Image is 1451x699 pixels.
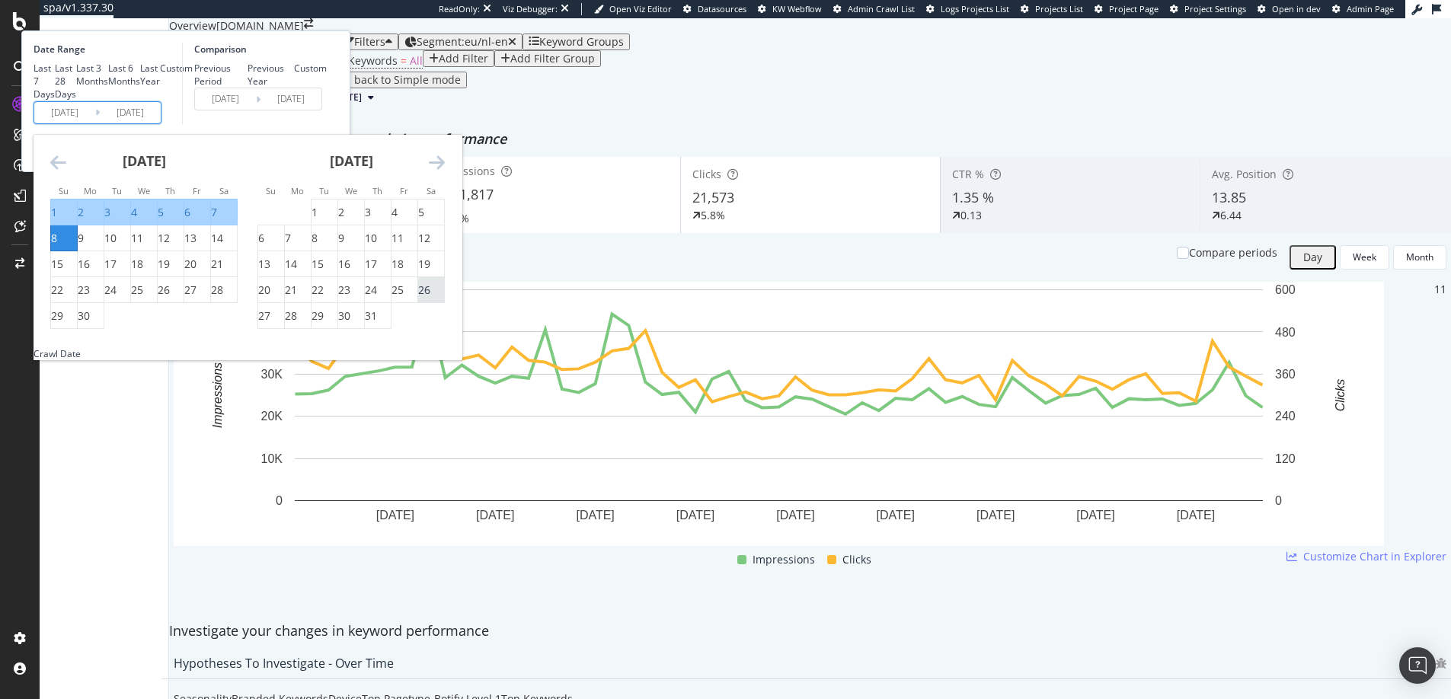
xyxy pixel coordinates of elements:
[294,62,327,75] div: Custom
[78,231,84,246] div: 9
[523,34,630,50] button: Keyword Groups
[1436,658,1446,669] div: bug
[84,185,97,196] small: Mo
[169,18,216,34] div: Overview
[174,282,1384,546] div: A chart.
[1286,549,1446,564] a: Customize Chart in Explorer
[158,282,170,298] div: 26
[158,257,170,272] div: 19
[123,152,166,170] strong: [DATE]
[594,3,672,15] a: Open Viz Editor
[211,362,224,428] text: Impressions
[194,62,248,88] div: Previous Period
[338,303,365,329] td: Choose Wednesday, July 30, 2025 as your check-out date. It’s available.
[423,50,494,67] button: Add Filter
[392,257,404,272] div: 18
[1076,508,1114,521] text: [DATE]
[1212,188,1246,206] span: 13.85
[78,303,104,329] td: Choose Monday, June 30, 2025 as your check-out date. It’s available.
[285,282,297,298] div: 21
[392,251,418,277] td: Choose Friday, July 18, 2025 as your check-out date. It’s available.
[1220,208,1242,223] div: 6.44
[772,3,822,14] span: KW Webflow
[433,185,494,203] span: 1,591,817
[418,225,445,251] td: Choose Saturday, July 12, 2025 as your check-out date. It’s available.
[692,188,734,206] span: 21,573
[266,185,276,196] small: Su
[1109,3,1159,14] span: Project Page
[683,3,746,15] a: Datasources
[960,208,982,223] div: 0.13
[219,185,229,196] small: Sa
[34,102,95,123] input: Start Date
[194,43,327,56] div: Comparison
[285,257,297,272] div: 14
[76,62,108,88] div: Last 3 Months
[216,18,304,34] div: [DOMAIN_NAME]
[78,308,90,324] div: 30
[427,185,436,196] small: Sa
[848,3,915,14] span: Admin Crawl List
[312,257,324,272] div: 15
[952,167,984,181] span: CTR %
[104,225,131,251] td: Choose Tuesday, June 10, 2025 as your check-out date. It’s available.
[410,53,423,68] span: All
[1189,245,1277,260] div: Compare periods
[1440,282,1446,297] div: 1
[51,205,57,220] div: 1
[258,303,285,329] td: Choose Sunday, July 27, 2025 as your check-out date. It’s available.
[365,199,392,225] td: Choose Thursday, July 3, 2025 as your check-out date. It’s available.
[539,36,624,48] div: Keyword Groups
[392,199,418,225] td: Choose Friday, July 4, 2025 as your check-out date. It’s available.
[131,231,143,246] div: 11
[51,231,57,246] div: 8
[138,185,150,196] small: We
[312,225,338,251] td: Choose Tuesday, July 8, 2025 as your check-out date. It’s available.
[365,303,392,329] td: Choose Thursday, July 31, 2025 as your check-out date. It’s available.
[338,282,350,298] div: 23
[312,308,324,324] div: 29
[338,251,365,277] td: Choose Wednesday, July 16, 2025 as your check-out date. It’s available.
[78,282,90,298] div: 23
[285,225,312,251] td: Choose Monday, July 7, 2025 as your check-out date. It’s available.
[392,277,418,303] td: Choose Friday, July 25, 2025 as your check-out date. It’s available.
[1021,3,1083,15] a: Projects List
[503,3,558,15] div: Viz Debugger:
[276,494,283,507] text: 0
[312,205,318,220] div: 1
[392,225,418,251] td: Choose Friday, July 11, 2025 as your check-out date. It’s available.
[258,257,270,272] div: 13
[158,225,184,251] td: Choose Thursday, June 12, 2025 as your check-out date. It’s available.
[260,88,321,110] input: End Date
[184,231,197,246] div: 13
[211,225,238,251] td: Choose Saturday, June 14, 2025 as your check-out date. It’s available.
[131,225,158,251] td: Choose Wednesday, June 11, 2025 as your check-out date. It’s available.
[131,251,158,277] td: Choose Wednesday, June 18, 2025 as your check-out date. It’s available.
[1399,647,1436,684] div: Open Intercom Messenger
[338,225,365,251] td: Choose Wednesday, July 9, 2025 as your check-out date. It’s available.
[476,508,514,521] text: [DATE]
[131,199,158,225] td: Selected. Wednesday, June 4, 2025
[833,3,915,15] a: Admin Crawl List
[261,410,283,423] text: 20K
[698,3,746,14] span: Datasources
[1275,283,1296,296] text: 600
[1275,494,1282,507] text: 0
[184,251,211,277] td: Choose Friday, June 20, 2025 as your check-out date. It’s available.
[418,277,445,303] td: Choose Saturday, July 26, 2025 as your check-out date. It’s available.
[338,257,350,272] div: 16
[160,62,193,75] div: Custom
[417,34,508,49] span: Segment: eu/nl-en
[104,251,131,277] td: Choose Tuesday, June 17, 2025 as your check-out date. It’s available.
[418,257,430,272] div: 19
[338,231,344,246] div: 9
[258,308,270,324] div: 27
[1340,245,1389,270] button: Week
[372,185,382,196] small: Th
[1212,167,1277,181] span: Avg. Position
[51,282,63,298] div: 22
[365,282,377,298] div: 24
[494,50,601,67] button: Add Filter Group
[418,231,430,246] div: 12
